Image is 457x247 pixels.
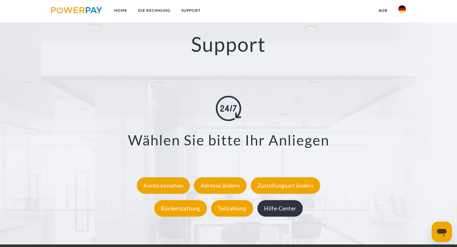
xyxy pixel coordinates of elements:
[432,222,452,242] iframe: Schaltfläche zum Öffnen des Messaging-Fensters
[133,5,176,16] a: DIE RECHNUNG
[194,177,247,194] div: Adresse ändern
[216,96,241,121] img: online-shopping.svg
[256,205,304,212] a: Hilfe-Center
[176,5,206,16] a: SUPPORT
[398,5,406,13] img: de
[153,205,209,212] a: Rückerstattung
[154,200,207,217] div: Rückerstattung
[257,200,303,217] div: Hilfe-Center
[211,200,253,217] div: Teilzahlung
[135,182,191,189] a: Konto einsehen
[137,177,190,194] div: Konto einsehen
[109,5,133,16] a: Home
[51,7,102,13] img: logo-powerpay.svg
[31,131,426,149] h3: Wählen Sie bitte Ihr Anliegen
[251,177,320,194] div: Zustellungsart ändern
[23,32,434,57] h2: Support
[192,182,248,189] a: Adresse ändern
[209,205,255,212] a: Teilzahlung
[373,5,393,16] a: agb
[249,182,322,189] a: Zustellungsart ändern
